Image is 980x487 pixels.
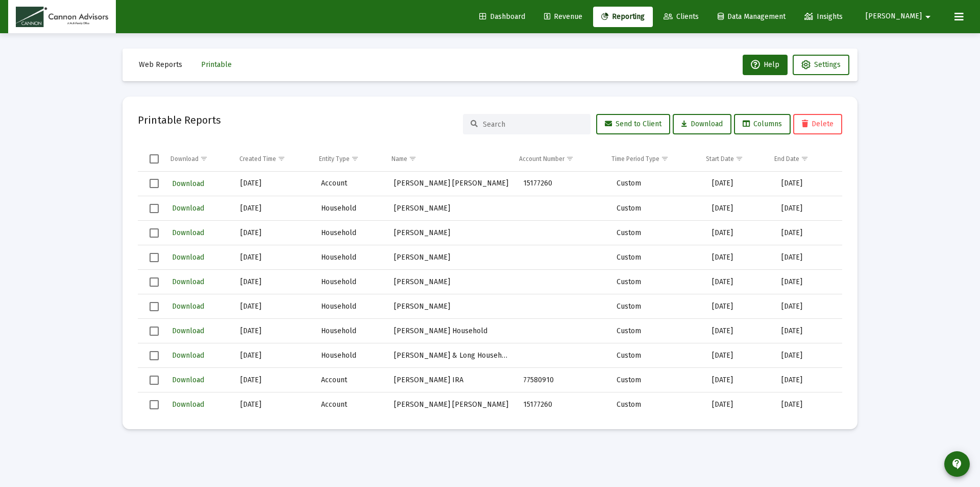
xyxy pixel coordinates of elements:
[172,228,204,237] span: Download
[387,270,516,294] td: [PERSON_NAME]
[519,155,565,163] div: Account Number
[706,155,734,163] div: Start Date
[171,176,205,191] button: Download
[163,147,232,171] td: Column Download
[705,368,774,392] td: [DATE]
[233,319,314,343] td: [DATE]
[483,120,583,129] input: Search
[793,114,842,134] button: Delete
[516,172,609,196] td: 15177260
[233,392,314,417] td: [DATE]
[705,294,774,319] td: [DATE]
[804,12,843,21] span: Insights
[774,172,842,196] td: [DATE]
[150,277,159,287] div: Select row
[774,196,842,221] td: [DATE]
[232,147,312,171] td: Column Created Time
[609,343,705,368] td: Custom
[718,12,786,21] span: Data Management
[170,155,199,163] div: Download
[609,172,705,196] td: Custom
[609,319,705,343] td: Custom
[387,368,516,392] td: [PERSON_NAME] IRA
[471,7,533,27] a: Dashboard
[312,147,384,171] td: Column Entity Type
[201,60,232,69] span: Printable
[709,7,794,27] a: Data Management
[278,155,285,163] span: Show filter options for column 'Created Time'
[233,196,314,221] td: [DATE]
[193,55,240,75] button: Printable
[314,270,387,294] td: Household
[239,155,276,163] div: Created Time
[705,270,774,294] td: [DATE]
[314,319,387,343] td: Household
[172,179,204,188] span: Download
[233,221,314,245] td: [DATE]
[609,245,705,270] td: Custom
[705,245,774,270] td: [DATE]
[774,294,842,319] td: [DATE]
[767,147,835,171] td: Column End Date
[705,196,774,221] td: [DATE]
[172,204,204,213] span: Download
[233,343,314,368] td: [DATE]
[138,147,842,414] div: Data grid
[605,120,661,128] span: Send to Client
[172,400,204,409] span: Download
[661,155,669,163] span: Show filter options for column 'Time Period Type'
[150,327,159,336] div: Select row
[951,458,963,470] mat-icon: contact_support
[673,114,731,134] button: Download
[705,172,774,196] td: [DATE]
[516,392,609,417] td: 15177260
[233,270,314,294] td: [DATE]
[596,114,670,134] button: Send to Client
[705,221,774,245] td: [DATE]
[233,368,314,392] td: [DATE]
[922,7,934,27] mat-icon: arrow_drop_down
[609,368,705,392] td: Custom
[853,6,946,27] button: [PERSON_NAME]
[609,270,705,294] td: Custom
[171,201,205,216] button: Download
[609,294,705,319] td: Custom
[743,55,788,75] button: Help
[150,204,159,213] div: Select row
[387,319,516,343] td: [PERSON_NAME] Household
[314,172,387,196] td: Account
[664,12,699,21] span: Clients
[774,270,842,294] td: [DATE]
[774,392,842,417] td: [DATE]
[314,343,387,368] td: Household
[736,155,743,163] span: Show filter options for column 'Start Date'
[774,155,799,163] div: End Date
[479,12,525,21] span: Dashboard
[172,376,204,384] span: Download
[774,368,842,392] td: [DATE]
[171,250,205,265] button: Download
[604,147,699,171] td: Column Time Period Type
[774,221,842,245] td: [DATE]
[387,343,516,368] td: [PERSON_NAME] & Long Household
[384,147,512,171] td: Column Name
[171,225,205,240] button: Download
[319,155,350,163] div: Entity Type
[233,294,314,319] td: [DATE]
[314,294,387,319] td: Household
[566,155,574,163] span: Show filter options for column 'Account Number'
[391,155,407,163] div: Name
[681,120,723,128] span: Download
[601,12,645,21] span: Reporting
[314,221,387,245] td: Household
[705,319,774,343] td: [DATE]
[171,348,205,363] button: Download
[150,179,159,188] div: Select row
[751,60,779,69] span: Help
[139,60,182,69] span: Web Reports
[172,302,204,311] span: Download
[171,323,205,338] button: Download
[200,155,208,163] span: Show filter options for column 'Download'
[409,155,416,163] span: Show filter options for column 'Name'
[16,7,108,27] img: Dashboard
